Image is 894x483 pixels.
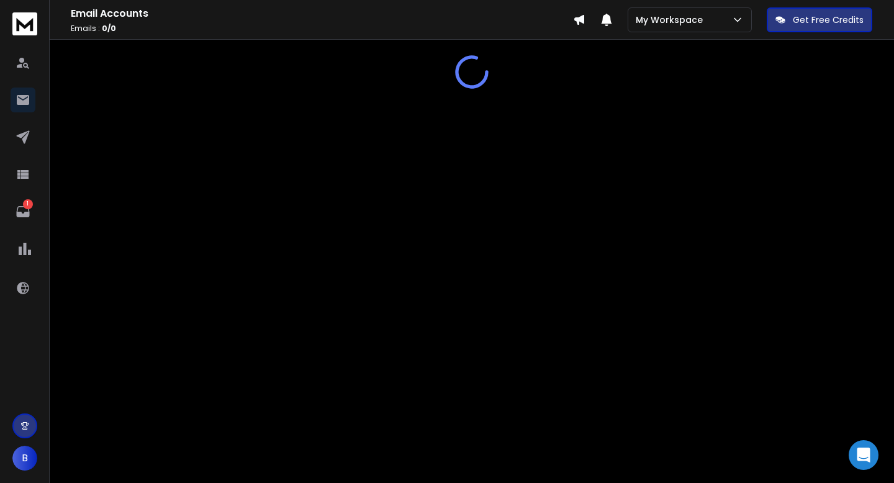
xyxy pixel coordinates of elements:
img: logo [12,12,37,35]
h1: Email Accounts [71,6,573,21]
button: Get Free Credits [767,7,872,32]
p: My Workspace [636,14,708,26]
div: Open Intercom Messenger [849,440,878,470]
a: 1 [11,199,35,224]
button: B [12,446,37,471]
p: Emails : [71,24,573,34]
p: Get Free Credits [793,14,864,26]
span: 0 / 0 [102,23,116,34]
p: 1 [23,199,33,209]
